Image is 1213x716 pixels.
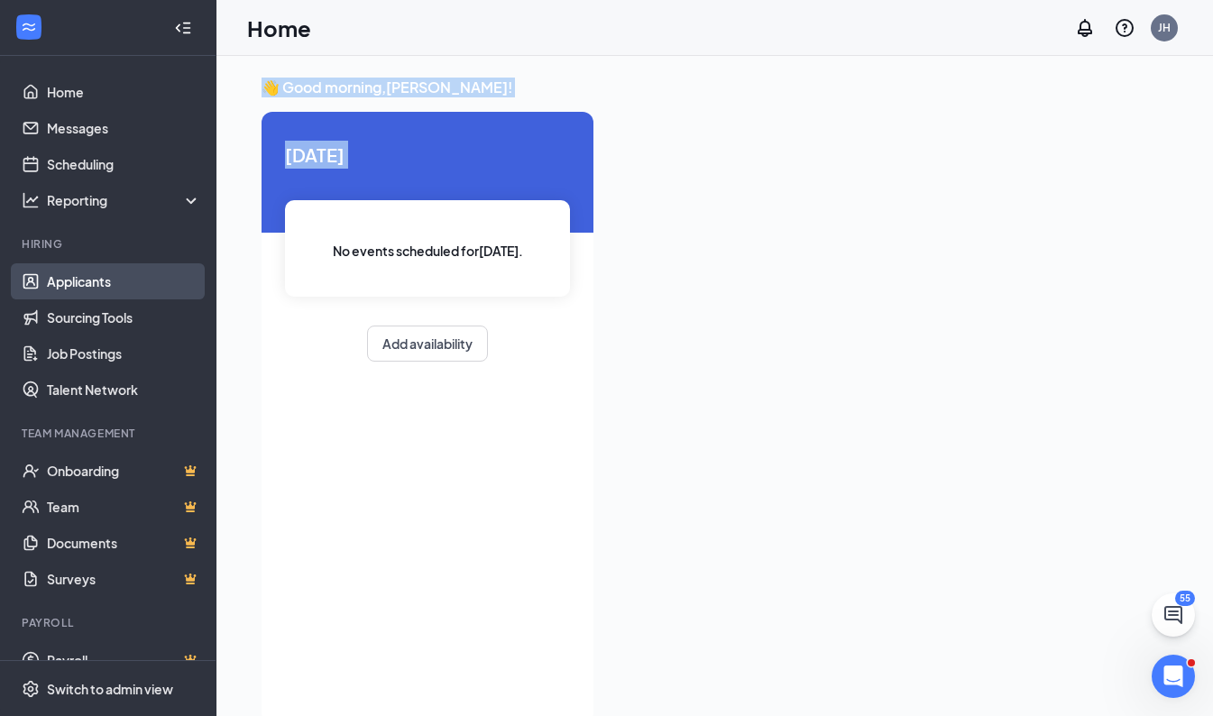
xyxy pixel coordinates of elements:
[47,299,201,335] a: Sourcing Tools
[47,74,201,110] a: Home
[47,561,201,597] a: SurveysCrown
[1152,655,1195,698] iframe: Intercom live chat
[47,191,202,209] div: Reporting
[285,141,570,169] span: [DATE]
[1162,604,1184,626] svg: ChatActive
[47,453,201,489] a: OnboardingCrown
[174,19,192,37] svg: Collapse
[1175,591,1195,606] div: 55
[47,642,201,678] a: PayrollCrown
[47,489,201,525] a: TeamCrown
[22,236,198,252] div: Hiring
[22,615,198,630] div: Payroll
[247,13,311,43] h1: Home
[1158,20,1171,35] div: JH
[1152,593,1195,637] button: ChatActive
[47,263,201,299] a: Applicants
[1074,17,1096,39] svg: Notifications
[367,326,488,362] button: Add availability
[333,241,523,261] span: No events scheduled for [DATE] .
[47,525,201,561] a: DocumentsCrown
[47,110,201,146] a: Messages
[22,426,198,441] div: Team Management
[262,78,1168,97] h3: 👋 Good morning, [PERSON_NAME] !
[47,146,201,182] a: Scheduling
[47,680,173,698] div: Switch to admin view
[47,372,201,408] a: Talent Network
[1114,17,1135,39] svg: QuestionInfo
[22,191,40,209] svg: Analysis
[47,335,201,372] a: Job Postings
[22,680,40,698] svg: Settings
[20,18,38,36] svg: WorkstreamLogo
